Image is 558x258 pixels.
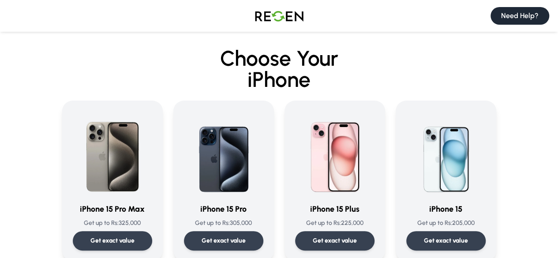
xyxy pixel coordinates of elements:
[406,203,486,215] h3: iPhone 15
[202,236,246,245] p: Get exact value
[295,203,374,215] h3: iPhone 15 Plus
[220,45,338,71] span: Choose Your
[424,236,468,245] p: Get exact value
[90,236,135,245] p: Get exact value
[184,219,263,228] p: Get up to Rs: 305,000
[248,4,310,28] img: Logo
[73,219,152,228] p: Get up to Rs: 325,000
[295,219,374,228] p: Get up to Rs: 225,000
[491,7,549,25] button: Need Help?
[73,203,152,215] h3: iPhone 15 Pro Max
[184,111,263,196] img: iPhone 15 Pro
[406,219,486,228] p: Get up to Rs: 205,000
[73,111,152,196] img: iPhone 15 Pro Max
[62,69,496,90] span: iPhone
[406,111,486,196] img: iPhone 15
[313,236,357,245] p: Get exact value
[295,111,374,196] img: iPhone 15 Plus
[184,203,263,215] h3: iPhone 15 Pro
